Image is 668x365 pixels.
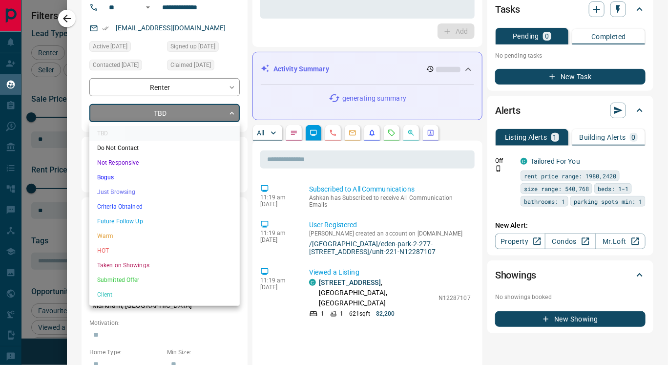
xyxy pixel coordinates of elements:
[89,258,240,273] li: Taken on Showings
[89,243,240,258] li: HOT
[89,185,240,199] li: Just Browsing
[89,214,240,229] li: Future Follow Up
[89,287,240,302] li: Client
[89,199,240,214] li: Criteria Obtained
[89,229,240,243] li: Warm
[89,155,240,170] li: Not Responsive
[89,141,240,155] li: Do Not Contact
[89,170,240,185] li: Bogus
[89,273,240,287] li: Submitted Offer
